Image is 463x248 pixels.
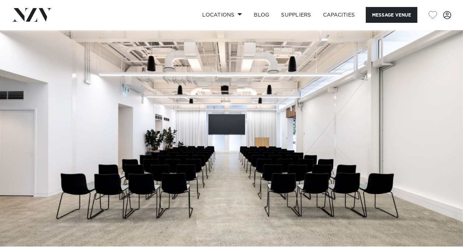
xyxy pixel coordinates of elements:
a: SUPPLIERS [275,7,317,23]
button: Message Venue [366,7,417,23]
img: nzv-logo.png [12,8,52,21]
a: Capacities [317,7,361,23]
a: BLOG [248,7,275,23]
a: Locations [196,7,248,23]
